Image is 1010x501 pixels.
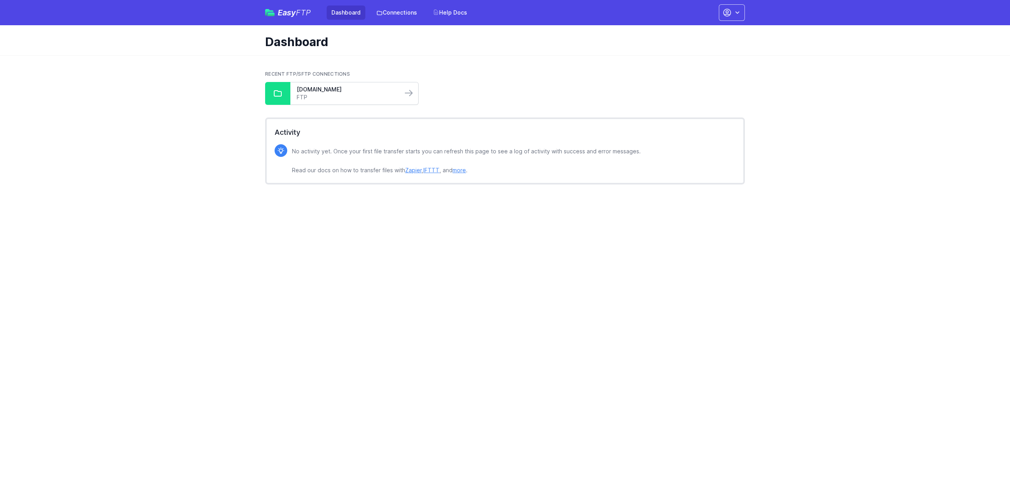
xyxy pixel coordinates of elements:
a: Help Docs [428,6,472,20]
span: Easy [278,9,311,17]
h1: Dashboard [265,35,739,49]
span: FTP [296,8,311,17]
h2: Recent FTP/SFTP Connections [265,71,745,77]
h2: Activity [275,127,735,138]
iframe: Drift Widget Chat Controller [971,462,1001,492]
a: [DOMAIN_NAME] [297,86,396,93]
p: No activity yet. Once your first file transfer starts you can refresh this page to see a log of a... [292,147,641,175]
a: more [453,167,466,173]
img: easyftp_logo.png [265,9,275,16]
a: EasyFTP [265,9,311,17]
a: FTP [297,93,396,101]
a: Zapier [405,167,422,173]
a: IFTTT [423,167,440,173]
a: Connections [372,6,422,20]
a: Dashboard [327,6,365,20]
